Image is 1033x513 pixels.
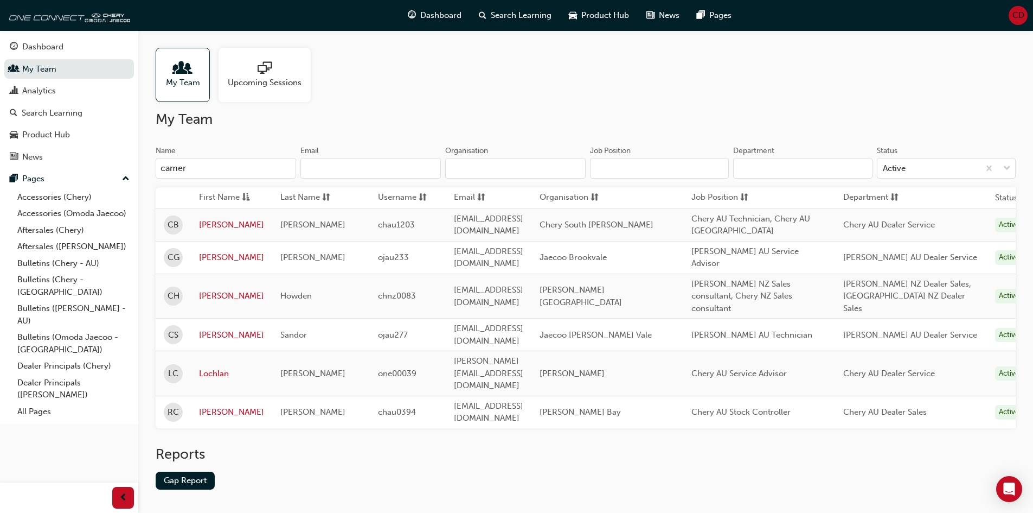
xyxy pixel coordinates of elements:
[4,147,134,167] a: News
[378,369,416,378] span: one00039
[659,9,679,22] span: News
[4,169,134,189] button: Pages
[995,192,1018,204] th: Status
[280,407,345,417] span: [PERSON_NAME]
[479,9,486,22] span: search-icon
[733,145,774,156] div: Department
[454,191,475,205] span: Email
[688,4,740,27] a: pages-iconPages
[378,330,408,340] span: ojau277
[280,330,307,340] span: Sandor
[877,145,897,156] div: Status
[691,279,792,313] span: [PERSON_NAME] NZ Sales consultant, Chery NZ Sales consultant
[122,172,130,186] span: up-icon
[733,158,872,179] input: Department
[378,252,409,262] span: ojau233
[22,129,70,141] div: Product Hub
[1003,162,1011,176] span: down-icon
[691,191,751,205] button: Job Positionsorting-icon
[843,220,935,230] span: Chery AU Dealer Service
[843,407,927,417] span: Chery AU Dealer Sales
[13,329,134,358] a: Bulletins (Omoda Jaecoo - [GEOGRAPHIC_DATA])
[540,407,621,417] span: [PERSON_NAME] Bay
[280,220,345,230] span: [PERSON_NAME]
[454,401,523,423] span: [EMAIL_ADDRESS][DOMAIN_NAME]
[378,191,416,205] span: Username
[168,406,179,419] span: RC
[22,85,56,97] div: Analytics
[4,125,134,145] a: Product Hub
[996,476,1022,502] div: Open Intercom Messenger
[13,222,134,239] a: Aftersales (Chery)
[5,4,130,26] img: oneconnect
[843,279,971,313] span: [PERSON_NAME] NZ Dealer Sales, [GEOGRAPHIC_DATA] NZ Dealer Sales
[569,9,577,22] span: car-icon
[740,191,748,205] span: sorting-icon
[10,42,18,52] span: guage-icon
[13,271,134,300] a: Bulletins (Chery - [GEOGRAPHIC_DATA])
[1009,6,1028,25] button: CD
[199,219,264,231] a: [PERSON_NAME]
[883,162,906,175] div: Active
[4,35,134,169] button: DashboardMy TeamAnalyticsSearch LearningProduct HubNews
[22,107,82,119] div: Search Learning
[13,300,134,329] a: Bulletins ([PERSON_NAME] - AU)
[843,330,977,340] span: [PERSON_NAME] AU Dealer Service
[166,77,200,89] span: My Team
[168,290,179,302] span: CH
[156,158,296,179] input: Name
[491,9,551,22] span: Search Learning
[454,214,523,236] span: [EMAIL_ADDRESS][DOMAIN_NAME]
[454,356,523,390] span: [PERSON_NAME][EMAIL_ADDRESS][DOMAIN_NAME]
[199,406,264,419] a: [PERSON_NAME]
[10,153,18,162] span: news-icon
[995,366,1023,381] div: Active
[199,191,240,205] span: First Name
[477,191,485,205] span: sorting-icon
[995,250,1023,265] div: Active
[228,77,301,89] span: Upcoming Sessions
[156,446,1016,463] h2: Reports
[646,9,655,22] span: news-icon
[420,9,461,22] span: Dashboard
[843,252,977,262] span: [PERSON_NAME] AU Dealer Service
[399,4,470,27] a: guage-iconDashboard
[445,145,488,156] div: Organisation
[156,145,176,156] div: Name
[540,330,652,340] span: Jaecoo [PERSON_NAME] Vale
[995,218,1023,232] div: Active
[168,219,179,231] span: CB
[280,252,345,262] span: [PERSON_NAME]
[280,191,340,205] button: Last Namesorting-icon
[540,220,653,230] span: Chery South [PERSON_NAME]
[540,285,622,307] span: [PERSON_NAME] [GEOGRAPHIC_DATA]
[691,330,812,340] span: [PERSON_NAME] AU Technician
[843,191,888,205] span: Department
[10,109,17,118] span: search-icon
[199,329,264,341] a: [PERSON_NAME]
[697,9,705,22] span: pages-icon
[219,48,319,102] a: Upcoming Sessions
[454,246,523,269] span: [EMAIL_ADDRESS][DOMAIN_NAME]
[378,291,416,301] span: chnz0083
[242,191,250,205] span: asc-icon
[10,65,18,74] span: people-icon
[4,81,134,101] a: Analytics
[454,191,514,205] button: Emailsorting-icon
[408,9,416,22] span: guage-icon
[1012,9,1024,22] span: CD
[199,191,259,205] button: First Nameasc-icon
[843,369,935,378] span: Chery AU Dealer Service
[300,145,319,156] div: Email
[13,238,134,255] a: Aftersales ([PERSON_NAME])
[322,191,330,205] span: sorting-icon
[890,191,899,205] span: sorting-icon
[691,246,799,269] span: [PERSON_NAME] AU Service Advisor
[590,145,631,156] div: Job Position
[378,191,438,205] button: Usernamesorting-icon
[995,328,1023,343] div: Active
[10,86,18,96] span: chart-icon
[540,191,599,205] button: Organisationsorting-icon
[280,191,320,205] span: Last Name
